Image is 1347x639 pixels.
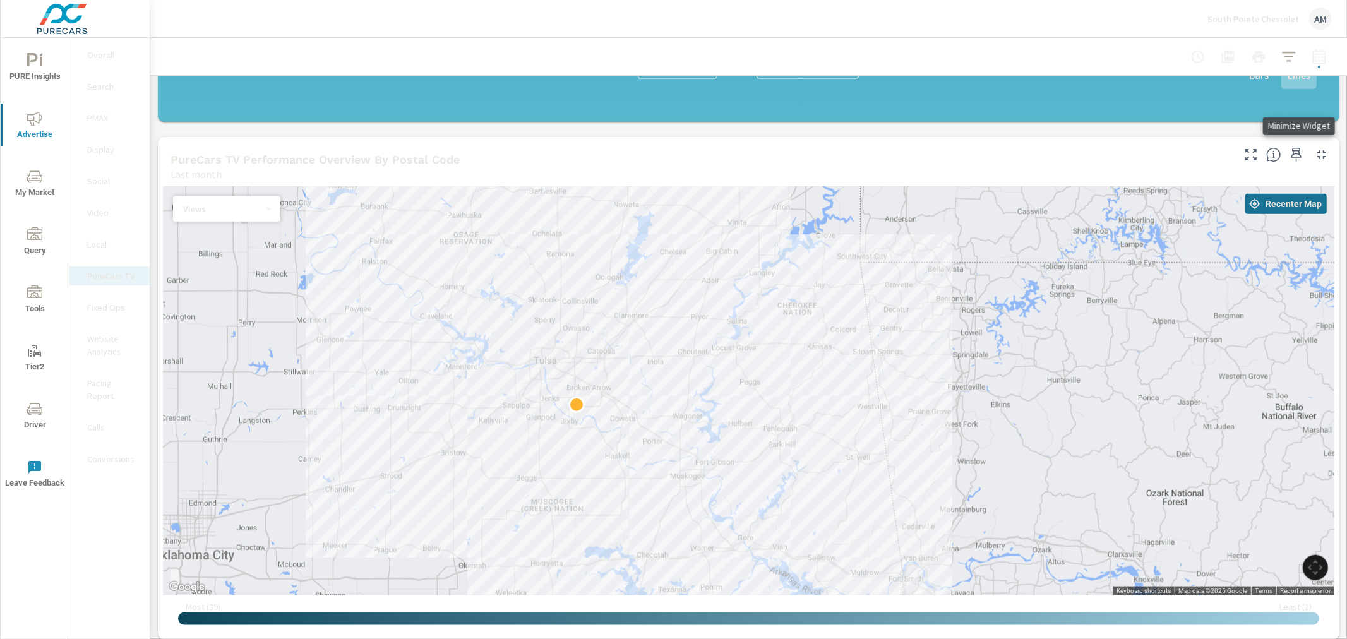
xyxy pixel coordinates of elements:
div: PureCars TV [69,266,150,285]
p: Views [183,203,260,215]
div: Views [173,203,270,215]
p: Conversions [87,453,140,465]
a: Open this area in Google Maps (opens a new window) [166,579,208,595]
span: My Market [4,169,65,200]
a: Terms (opens in new tab) [1255,587,1272,594]
button: Make Fullscreen [1241,145,1261,165]
span: Map data ©2025 Google [1178,587,1247,594]
p: South Pointe Chevrolet [1207,13,1299,25]
p: Pacing Report [87,377,140,402]
span: Understand PureCars TV performance data by postal code. Individual postal codes can be selected a... [1266,147,1281,162]
p: Display [87,143,140,156]
span: Tier2 [4,343,65,374]
span: Leave Feedback [4,460,65,491]
p: Website Analytics [87,333,140,358]
div: nav menu [1,38,69,503]
div: Calls [69,418,150,437]
div: Video [69,203,150,222]
p: Most ( 39 ) [186,601,220,612]
p: Calls [87,421,140,434]
div: Display [69,140,150,159]
span: Tools [4,285,65,316]
div: PMAX [69,109,150,128]
button: Apply Filters [1276,44,1302,69]
div: Conversions [69,450,150,469]
div: Local [69,235,150,254]
button: Print Report [1246,44,1271,69]
div: AM [1309,8,1332,30]
span: Advertise [4,111,65,142]
div: Social [69,172,150,191]
p: Social [87,175,140,188]
span: Query [4,227,65,258]
p: PMAX [87,112,140,124]
a: Report a map error [1280,587,1331,594]
p: Least ( 1 ) [1279,601,1312,612]
span: Recenter Map [1250,198,1322,210]
div: Search [69,77,150,96]
button: Recenter Map [1245,194,1327,214]
div: Pacing Report [69,374,150,405]
p: Search [87,80,140,93]
h5: PureCars TV Performance Overview By Postal Code [171,153,460,166]
p: Last month [171,167,222,182]
img: Google [166,579,208,595]
p: PureCars TV [87,270,140,282]
button: Keyboard shortcuts [1117,587,1171,595]
div: Overall [69,45,150,64]
p: Local [87,238,140,251]
span: PURE Insights [4,53,65,84]
button: "Export Report to PDF" [1216,44,1241,69]
span: Driver [4,402,65,433]
button: Map camera controls [1303,555,1328,580]
div: Website Analytics [69,330,150,361]
div: Fixed Ops [69,298,150,317]
span: Save this to your personalized report [1286,145,1307,165]
p: Fixed Ops [87,301,140,314]
p: Overall [87,49,140,61]
p: Video [87,206,140,219]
